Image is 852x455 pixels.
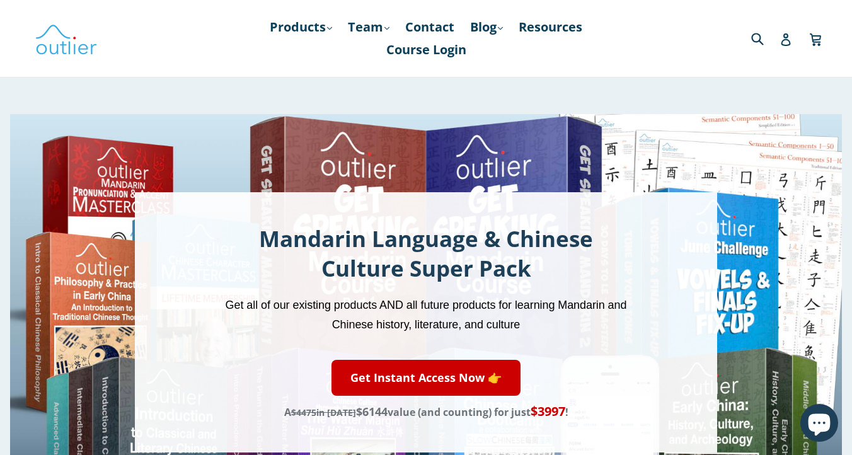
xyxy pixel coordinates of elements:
s: in [DATE] [291,406,356,418]
span: $4475 [291,406,316,418]
a: Blog [464,16,509,38]
a: Team [342,16,396,38]
h1: Mandarin Language & Chinese Culture Super Pack [216,224,635,283]
span: Get all of our existing products AND all future products for learning Mandarin and Chinese histor... [226,299,627,331]
a: Contact [399,16,461,38]
a: Course Login [380,38,473,61]
input: Search [748,25,783,51]
span: A value (and counting) for just ! [284,405,568,419]
a: Products [263,16,338,38]
a: Get Instant Access Now 👉 [331,360,521,396]
span: $6144 [356,404,388,419]
span: $3997 [531,403,565,420]
inbox-online-store-chat: Shopify online store chat [797,404,842,445]
a: Resources [512,16,589,38]
img: Outlier Linguistics [35,20,98,57]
